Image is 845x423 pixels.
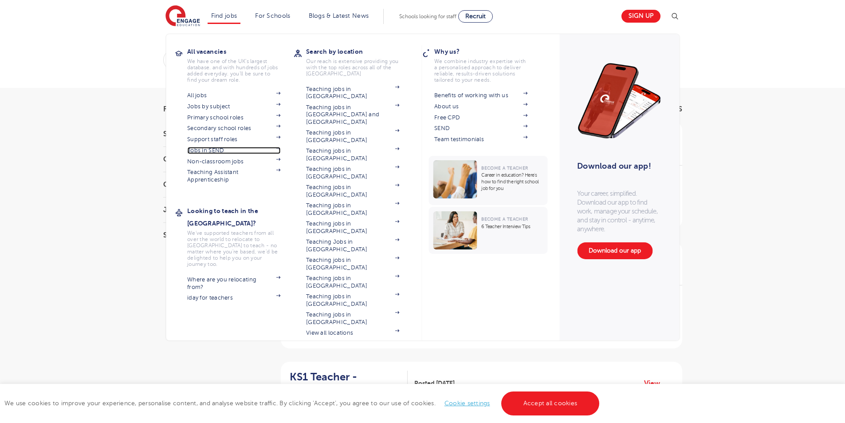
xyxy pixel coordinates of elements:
a: Jobs in SEND [187,147,280,154]
a: Become a Teacher6 Teacher Interview Tips [428,207,550,254]
a: Become a TeacherCareer in education? Here’s how to find the right school job for you [428,156,550,205]
a: Free CPD [434,114,527,121]
a: Teaching jobs in [GEOGRAPHIC_DATA] [306,311,399,326]
a: Teaching jobs in [GEOGRAPHIC_DATA] [306,202,399,217]
h3: Download our app! [577,156,657,176]
a: All jobs [187,92,280,99]
p: Your career, simplified. Download our app to find work, manage your schedule, and stay in control... [577,189,661,233]
a: Secondary school roles [187,125,280,132]
a: Where are you relocating from? [187,276,280,291]
a: Teaching jobs in [GEOGRAPHIC_DATA] [306,147,399,162]
p: 6 Teacher Interview Tips [481,223,543,230]
span: We use cookies to improve your experience, personalise content, and analyse website traffic. By c... [4,400,601,407]
a: Recruit [458,10,493,23]
a: Find jobs [211,12,237,19]
span: Become a Teacher [481,217,528,221]
span: Become a Teacher [481,166,528,170]
a: Teaching jobs in [GEOGRAPHIC_DATA] [306,257,399,271]
a: Teaching Assistant Apprenticeship [187,169,280,183]
p: Our reach is extensive providing you with the top roles across all of the [GEOGRAPHIC_DATA] [306,58,399,77]
a: Teaching jobs in [GEOGRAPHIC_DATA] [306,86,399,100]
h3: County [163,156,261,163]
span: Filters [163,106,190,113]
a: iday for teachers [187,294,280,301]
p: Career in education? Here’s how to find the right school job for you [481,172,543,192]
a: KS1 Teacher - Haringey [290,371,408,396]
a: All vacanciesWe have one of the UK's largest database. and with hundreds of jobs added everyday. ... [187,45,294,83]
a: Blogs & Latest News [309,12,369,19]
a: Teaching jobs in [GEOGRAPHIC_DATA] [306,184,399,198]
a: For Schools [255,12,290,19]
a: Why us?We combine industry expertise with a personalised approach to deliver reliable, results-dr... [434,45,541,83]
a: View all locations [306,329,399,336]
a: About us [434,103,527,110]
a: Accept all cookies [501,391,600,415]
a: Teaching jobs in [GEOGRAPHIC_DATA] [306,293,399,308]
h3: Job Type [163,206,261,213]
h3: Start Date [163,130,261,138]
p: We've supported teachers from all over the world to relocate to [GEOGRAPHIC_DATA] to teach - no m... [187,230,280,267]
a: Sign up [621,10,660,23]
a: SEND [434,125,527,132]
p: We combine industry expertise with a personalised approach to deliver reliable, results-driven so... [434,58,527,83]
a: Primary school roles [187,114,280,121]
a: Download our app [577,242,652,259]
span: Schools looking for staff [399,13,456,20]
a: Team testimonials [434,136,527,143]
a: Teaching jobs in [GEOGRAPHIC_DATA] and [GEOGRAPHIC_DATA] [306,104,399,126]
h3: Looking to teach in the [GEOGRAPHIC_DATA]? [187,205,294,229]
h3: Why us? [434,45,541,58]
a: Looking to teach in the [GEOGRAPHIC_DATA]?We've supported teachers from all over the world to rel... [187,205,294,267]
h3: Search by location [306,45,413,58]
span: Posted [DATE] [414,379,455,388]
div: Submit [163,50,584,70]
a: Support staff roles [187,136,280,143]
a: Teaching jobs in [GEOGRAPHIC_DATA] [306,220,399,235]
a: Teaching jobs in [GEOGRAPHIC_DATA] [306,166,399,180]
a: Non-classroom jobs [187,158,280,165]
img: Engage Education [165,5,200,28]
a: View [644,378,667,389]
h3: City [163,181,261,188]
a: Teaching jobs in [GEOGRAPHIC_DATA] [306,129,399,144]
h3: All vacancies [187,45,294,58]
a: Benefits of working with us [434,92,527,99]
a: Jobs by subject [187,103,280,110]
p: We have one of the UK's largest database. and with hundreds of jobs added everyday. you'll be sur... [187,58,280,83]
a: Search by locationOur reach is extensive providing you with the top roles across all of the [GEOG... [306,45,413,77]
a: Teaching jobs in [GEOGRAPHIC_DATA] [306,275,399,289]
a: Teaching Jobs in [GEOGRAPHIC_DATA] [306,238,399,253]
a: Cookie settings [444,400,490,407]
h3: Sector [163,232,261,239]
span: Recruit [465,13,486,20]
h2: KS1 Teacher - Haringey [290,371,401,396]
